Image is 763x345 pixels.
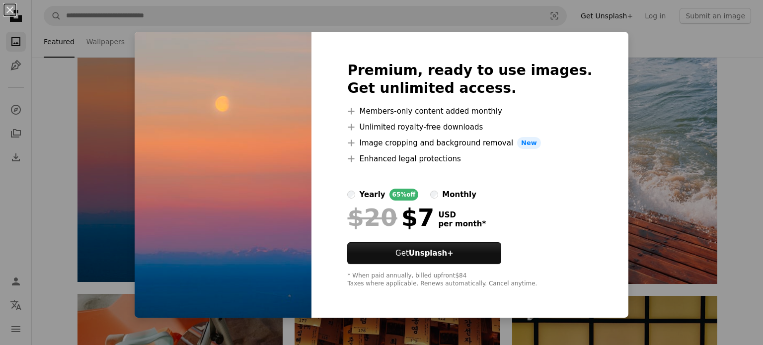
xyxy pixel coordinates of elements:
[438,210,486,219] span: USD
[347,242,501,264] button: GetUnsplash+
[442,189,476,201] div: monthly
[347,153,592,165] li: Enhanced legal protections
[347,121,592,133] li: Unlimited royalty-free downloads
[347,205,434,230] div: $7
[347,137,592,149] li: Image cropping and background removal
[347,205,397,230] span: $20
[438,219,486,228] span: per month *
[347,62,592,97] h2: Premium, ready to use images. Get unlimited access.
[359,189,385,201] div: yearly
[347,272,592,288] div: * When paid annually, billed upfront $84 Taxes where applicable. Renews automatically. Cancel any...
[389,189,419,201] div: 65% off
[347,105,592,117] li: Members-only content added monthly
[409,249,454,258] strong: Unsplash+
[347,191,355,199] input: yearly65%off
[135,32,311,318] img: premium_photo-1756131938178-1de1f6d33790
[517,137,541,149] span: New
[430,191,438,199] input: monthly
